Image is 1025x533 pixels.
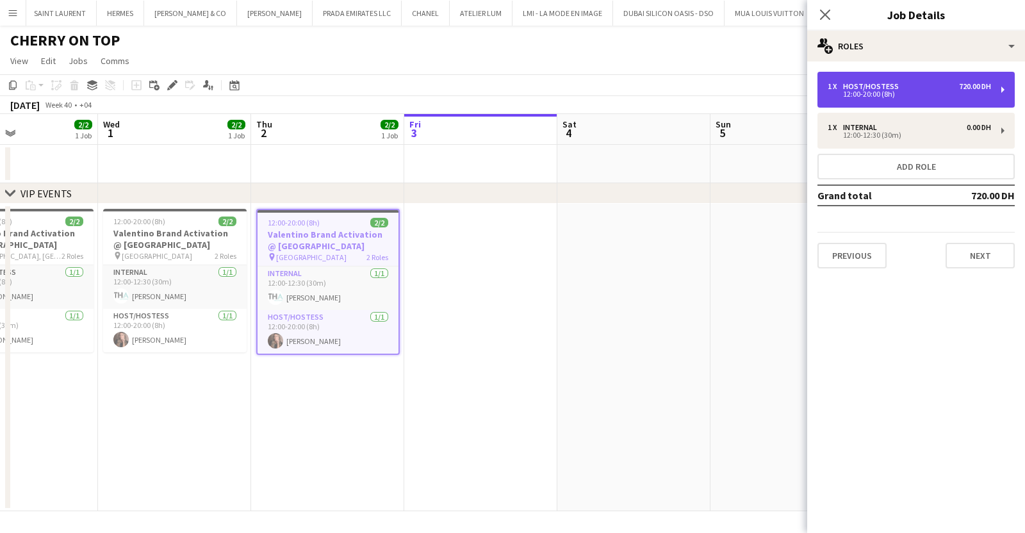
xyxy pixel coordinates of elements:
[409,119,421,130] span: Fri
[561,126,577,140] span: 4
[254,126,272,140] span: 2
[843,123,882,132] div: Internal
[97,1,144,26] button: HERMES
[817,185,934,206] td: Grand total
[237,1,313,26] button: [PERSON_NAME]
[258,229,398,252] h3: Valentino Brand Activation @ [GEOGRAPHIC_DATA]
[61,251,83,261] span: 2 Roles
[828,91,991,97] div: 12:00-20:00 (8h)
[407,126,421,140] span: 3
[959,82,991,91] div: 720.00 DH
[807,6,1025,23] h3: Job Details
[370,218,388,227] span: 2/2
[74,120,92,129] span: 2/2
[36,53,61,69] a: Edit
[934,185,1015,206] td: 720.00 DH
[512,1,613,26] button: LMI - LA MODE EN IMAGE
[381,131,398,140] div: 1 Job
[828,132,991,138] div: 12:00-12:30 (30m)
[103,209,247,352] app-job-card: 12:00-20:00 (8h)2/2Valentino Brand Activation @ [GEOGRAPHIC_DATA] [GEOGRAPHIC_DATA]2 RolesInterna...
[807,31,1025,61] div: Roles
[103,265,247,309] app-card-role: Internal1/112:00-12:30 (30m)[PERSON_NAME]
[227,120,245,129] span: 2/2
[65,217,83,226] span: 2/2
[101,126,120,140] span: 1
[716,119,731,130] span: Sun
[256,119,272,130] span: Thu
[113,217,165,226] span: 12:00-20:00 (8h)
[256,209,400,355] app-job-card: 12:00-20:00 (8h)2/2Valentino Brand Activation @ [GEOGRAPHIC_DATA] [GEOGRAPHIC_DATA]2 RolesInterna...
[714,126,731,140] span: 5
[725,1,815,26] button: MUA LOUIS VUITTON
[562,119,577,130] span: Sat
[122,251,192,261] span: [GEOGRAPHIC_DATA]
[10,31,120,50] h1: CHERRY ON TOP
[817,243,887,268] button: Previous
[402,1,450,26] button: CHANEL
[258,266,398,310] app-card-role: Internal1/112:00-12:30 (30m)[PERSON_NAME]
[381,120,398,129] span: 2/2
[41,55,56,67] span: Edit
[313,1,402,26] button: PRADA EMIRATES LLC
[69,55,88,67] span: Jobs
[268,218,320,227] span: 12:00-20:00 (8h)
[20,187,72,200] div: VIP EVENTS
[946,243,1015,268] button: Next
[817,154,1015,179] button: Add role
[79,100,92,110] div: +04
[828,123,843,132] div: 1 x
[613,1,725,26] button: DUBAI SILICON OASIS - DSO
[276,252,347,262] span: [GEOGRAPHIC_DATA]
[10,55,28,67] span: View
[215,251,236,261] span: 2 Roles
[75,131,92,140] div: 1 Job
[366,252,388,262] span: 2 Roles
[103,227,247,250] h3: Valentino Brand Activation @ [GEOGRAPHIC_DATA]
[450,1,512,26] button: ATELIER LUM
[24,1,97,26] button: SAINT LAURENT
[103,119,120,130] span: Wed
[258,310,398,354] app-card-role: Host/Hostess1/112:00-20:00 (8h)[PERSON_NAME]
[228,131,245,140] div: 1 Job
[828,82,843,91] div: 1 x
[101,55,129,67] span: Comms
[10,99,40,111] div: [DATE]
[967,123,991,132] div: 0.00 DH
[95,53,135,69] a: Comms
[5,53,33,69] a: View
[42,100,74,110] span: Week 40
[103,309,247,352] app-card-role: Host/Hostess1/112:00-20:00 (8h)[PERSON_NAME]
[218,217,236,226] span: 2/2
[63,53,93,69] a: Jobs
[144,1,237,26] button: [PERSON_NAME] & CO
[843,82,904,91] div: Host/Hostess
